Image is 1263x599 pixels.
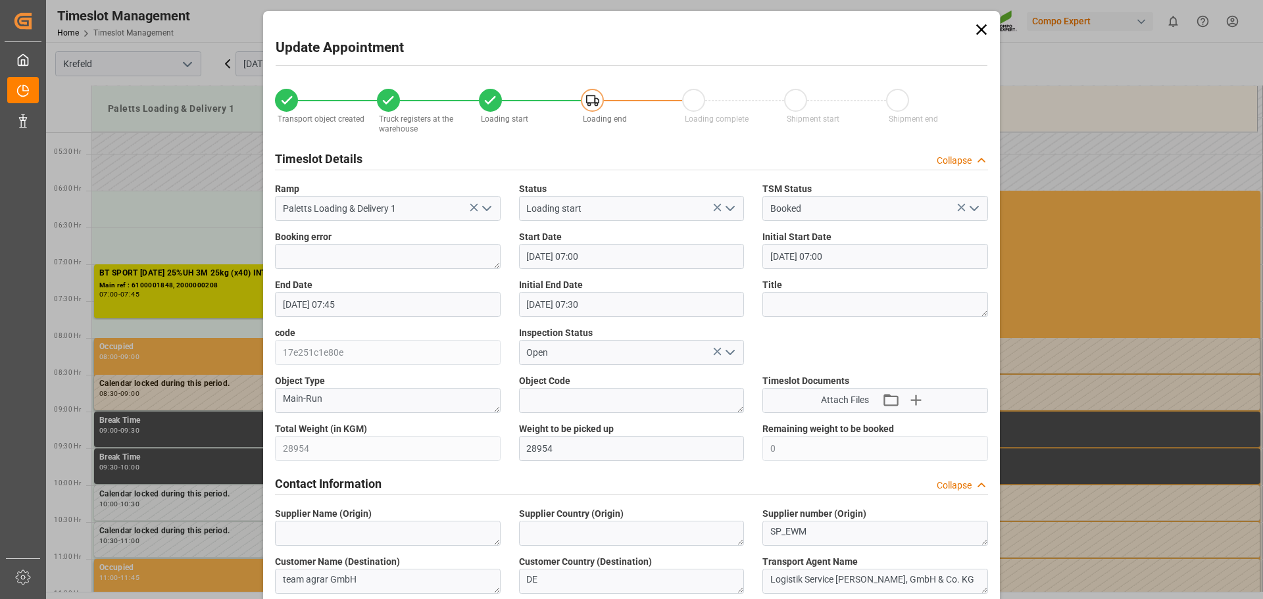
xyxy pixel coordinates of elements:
[275,555,400,569] span: Customer Name (Destination)
[519,230,562,244] span: Start Date
[583,114,627,124] span: Loading end
[762,374,849,388] span: Timeslot Documents
[275,150,362,168] h2: Timeslot Details
[889,114,938,124] span: Shipment end
[762,521,988,546] textarea: SP_EWM
[762,555,858,569] span: Transport Agent Name
[519,196,745,221] input: Type to search/select
[519,507,624,521] span: Supplier Country (Origin)
[275,374,325,388] span: Object Type
[275,388,501,413] textarea: Main-Run
[519,244,745,269] input: DD.MM.YYYY HH:MM
[476,199,495,219] button: open menu
[379,114,453,133] span: Truck registers at the warehouse
[762,569,988,594] textarea: Logistik Service [PERSON_NAME], GmbH & Co. KG
[275,475,382,492] h2: Contact Information
[787,114,839,124] span: Shipment start
[762,507,866,521] span: Supplier number (Origin)
[720,199,739,219] button: open menu
[519,326,593,340] span: Inspection Status
[519,374,570,388] span: Object Code
[276,37,404,59] h2: Update Appointment
[519,555,652,569] span: Customer Country (Destination)
[275,569,501,594] textarea: team agrar GmbH
[519,278,583,292] span: Initial End Date
[275,292,501,317] input: DD.MM.YYYY HH:MM
[519,569,745,594] textarea: DE
[519,182,547,196] span: Status
[275,182,299,196] span: Ramp
[937,154,972,168] div: Collapse
[275,278,312,292] span: End Date
[519,422,614,436] span: Weight to be picked up
[481,114,528,124] span: Loading start
[275,196,501,221] input: Type to search/select
[275,326,295,340] span: code
[275,230,332,244] span: Booking error
[519,292,745,317] input: DD.MM.YYYY HH:MM
[685,114,749,124] span: Loading complete
[762,278,782,292] span: Title
[937,479,972,492] div: Collapse
[762,230,831,244] span: Initial Start Date
[762,182,812,196] span: TSM Status
[275,422,367,436] span: Total Weight (in KGM)
[963,199,983,219] button: open menu
[275,507,372,521] span: Supplier Name (Origin)
[720,343,739,363] button: open menu
[762,244,988,269] input: DD.MM.YYYY HH:MM
[762,422,894,436] span: Remaining weight to be booked
[821,393,869,407] span: Attach Files
[278,114,364,124] span: Transport object created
